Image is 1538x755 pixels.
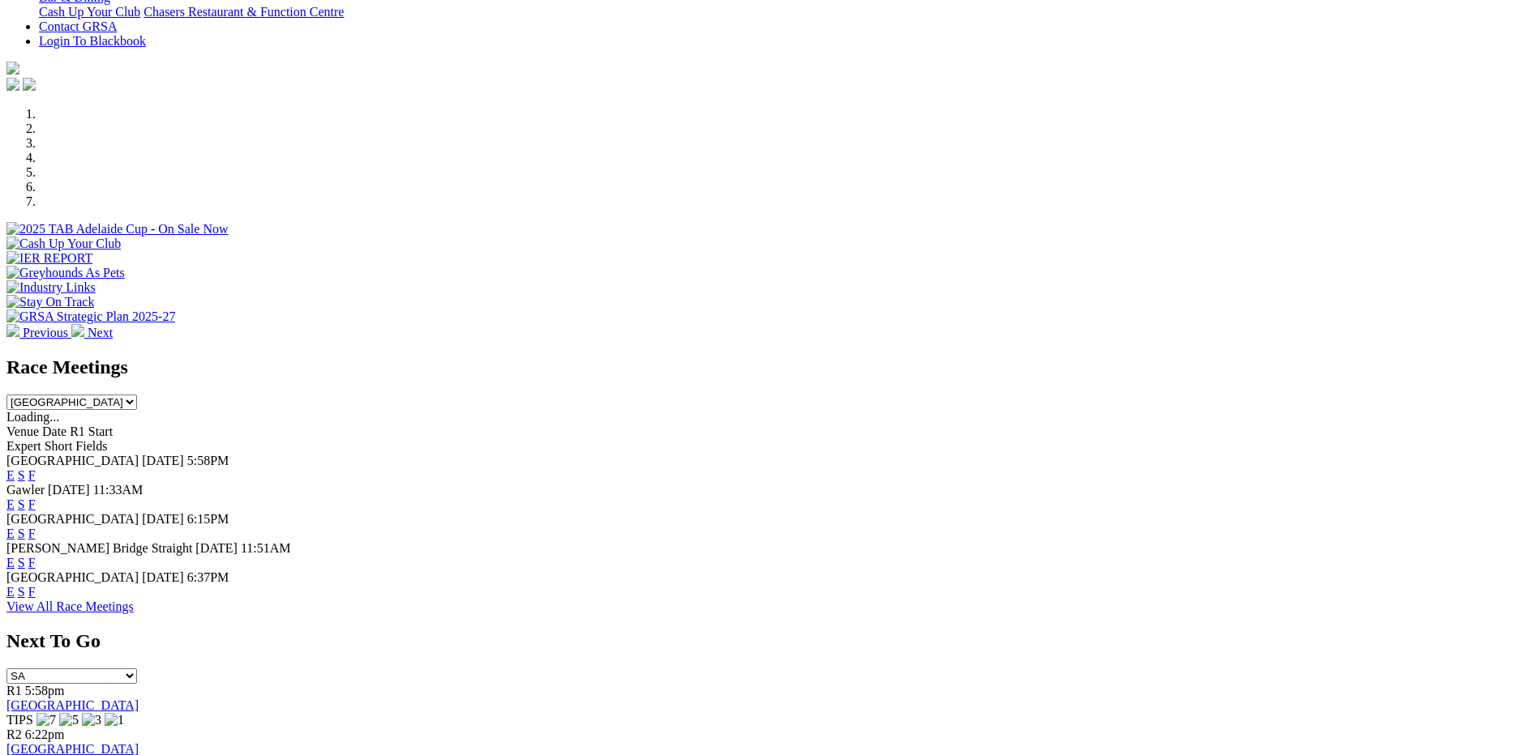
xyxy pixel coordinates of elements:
span: 11:51AM [241,541,291,555]
span: Loading... [6,410,59,424]
a: Cash Up Your Club [39,5,140,19]
a: E [6,527,15,540]
h2: Next To Go [6,630,1532,652]
span: [PERSON_NAME] Bridge Straight [6,541,192,555]
a: [GEOGRAPHIC_DATA] [6,698,139,712]
span: [GEOGRAPHIC_DATA] [6,512,139,526]
img: Industry Links [6,280,96,295]
a: Next [71,326,113,339]
a: S [18,585,25,599]
span: [DATE] [142,570,184,584]
a: E [6,556,15,569]
img: 3 [82,713,101,727]
a: Chasers Restaurant & Function Centre [144,5,344,19]
span: Expert [6,439,41,453]
img: Stay On Track [6,295,94,309]
span: Short [45,439,73,453]
span: 11:33AM [93,483,144,497]
a: E [6,497,15,511]
a: S [18,468,25,482]
span: 5:58PM [187,454,229,467]
a: Previous [6,326,71,339]
a: F [28,585,36,599]
img: 1 [105,713,124,727]
img: GRSA Strategic Plan 2025-27 [6,309,175,324]
span: [DATE] [142,454,184,467]
a: E [6,585,15,599]
span: Date [42,424,66,438]
h2: Race Meetings [6,356,1532,378]
span: TIPS [6,713,33,727]
div: Bar & Dining [39,5,1532,19]
a: View All Race Meetings [6,599,134,613]
a: S [18,527,25,540]
span: 6:37PM [187,570,229,584]
span: [GEOGRAPHIC_DATA] [6,570,139,584]
span: Previous [23,326,68,339]
img: 7 [36,713,56,727]
a: F [28,497,36,511]
span: Gawler [6,483,45,497]
a: F [28,527,36,540]
img: 5 [59,713,79,727]
span: R1 Start [70,424,113,438]
img: chevron-left-pager-white.svg [6,324,19,337]
img: facebook.svg [6,78,19,91]
span: Venue [6,424,39,438]
span: Fields [75,439,107,453]
span: [DATE] [142,512,184,526]
img: IER REPORT [6,251,92,266]
span: 6:15PM [187,512,229,526]
img: logo-grsa-white.png [6,62,19,75]
span: [DATE] [195,541,238,555]
img: 2025 TAB Adelaide Cup - On Sale Now [6,222,229,237]
a: E [6,468,15,482]
a: F [28,468,36,482]
a: Login To Blackbook [39,34,146,48]
span: [DATE] [48,483,90,497]
span: [GEOGRAPHIC_DATA] [6,454,139,467]
span: Next [88,326,113,339]
img: Greyhounds As Pets [6,266,125,280]
span: 5:58pm [25,684,65,697]
a: S [18,556,25,569]
img: Cash Up Your Club [6,237,121,251]
span: 6:22pm [25,727,65,741]
span: R2 [6,727,22,741]
a: F [28,556,36,569]
span: R1 [6,684,22,697]
img: chevron-right-pager-white.svg [71,324,84,337]
a: S [18,497,25,511]
img: twitter.svg [23,78,36,91]
a: Contact GRSA [39,19,117,33]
